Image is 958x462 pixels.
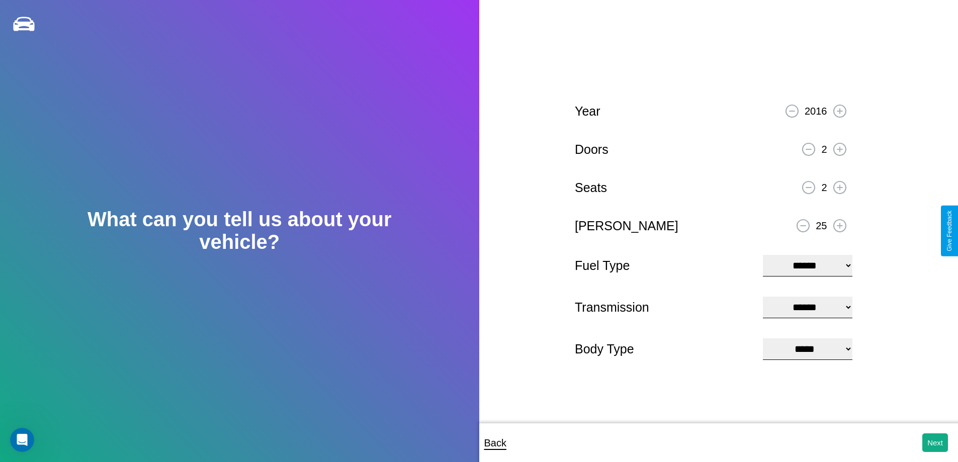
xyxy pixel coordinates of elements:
[575,100,600,123] p: Year
[816,217,827,235] p: 25
[10,428,34,452] iframe: Intercom live chat
[575,138,608,161] p: Doors
[575,254,753,277] p: Fuel Type
[575,296,753,319] p: Transmission
[48,208,431,253] h2: What can you tell us about your vehicle?
[821,140,827,158] p: 2
[805,102,827,120] p: 2016
[575,338,753,360] p: Body Type
[946,211,953,251] div: Give Feedback
[922,433,948,452] button: Next
[575,215,678,237] p: [PERSON_NAME]
[821,178,827,197] p: 2
[575,176,607,199] p: Seats
[484,434,506,452] p: Back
